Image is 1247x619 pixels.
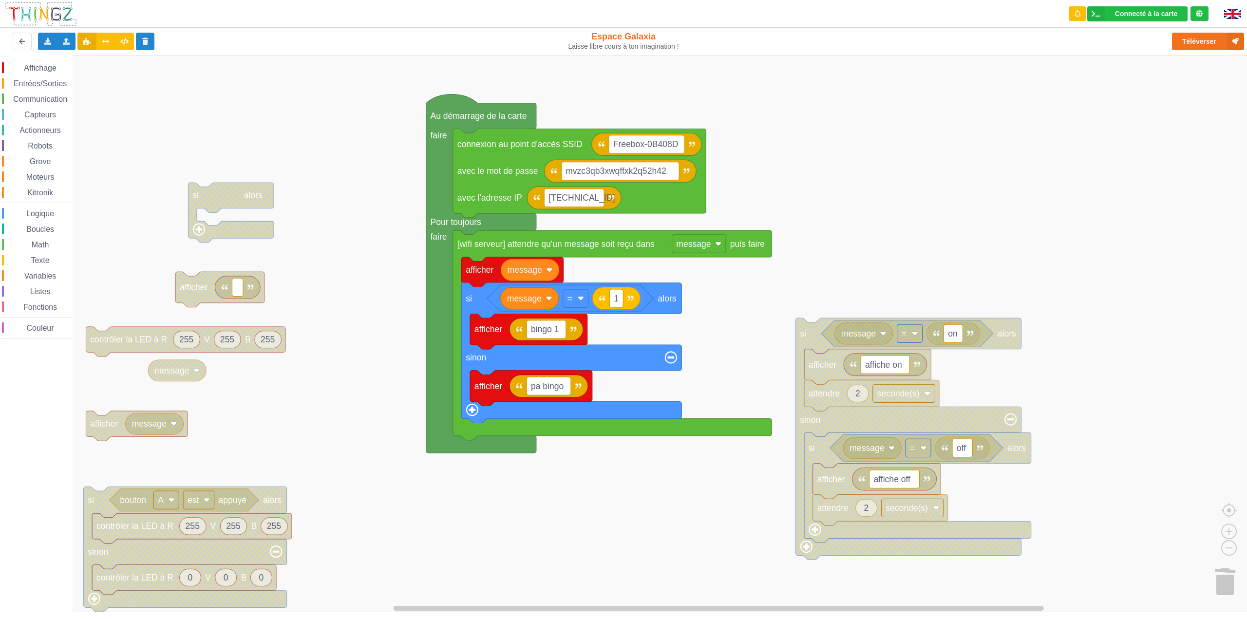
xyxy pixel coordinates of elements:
[1224,9,1241,19] img: gb.png
[25,324,56,332] span: Couleur
[179,335,194,344] text: 255
[158,495,164,505] text: A
[614,293,619,303] text: 1
[1007,443,1026,453] text: alors
[88,547,108,557] text: sinon
[26,142,54,150] span: Robots
[809,443,815,453] text: si
[96,573,173,582] text: contrôler la LED à R
[817,474,845,484] text: afficher
[29,256,51,264] span: Texte
[474,381,502,391] text: afficher
[261,335,275,344] text: 255
[430,131,447,140] text: faire
[90,419,118,429] text: afficher
[566,166,666,176] text: mvzc3qb3xwqffxk2q52h42
[180,282,208,292] text: afficher
[957,443,966,453] text: off
[865,359,902,369] text: affiche on
[25,225,56,233] span: Boucles
[457,193,522,203] text: avec l'adresse IP
[18,126,62,134] span: Actionneurs
[567,293,572,303] text: =
[267,521,282,531] text: 255
[809,359,836,369] text: afficher
[474,324,502,334] text: afficher
[730,239,765,248] text: puis faire
[25,209,56,218] span: Logique
[30,241,51,249] span: Math
[244,190,263,200] text: alors
[12,95,69,103] span: Communication
[800,415,820,425] text: sinon
[23,111,57,119] span: Capteurs
[548,193,615,203] text: [TECHNICAL_ID]
[817,503,848,513] text: attendre
[188,573,192,582] text: 0
[466,353,486,362] text: sinon
[1190,6,1209,21] div: Tu es connecté au serveur de création de Thingz
[220,335,235,344] text: 255
[226,521,241,531] text: 255
[800,329,806,338] text: si
[910,443,915,453] text: =
[886,503,928,513] text: seconde(s)
[430,111,527,121] text: Au démarrage de la carte
[864,503,869,513] text: 2
[531,381,564,391] text: pa bingo
[154,366,189,375] text: message
[88,495,94,505] text: si
[466,293,472,303] text: si
[874,474,911,484] text: affiche off
[28,157,53,166] span: Grove
[241,573,246,582] text: B
[188,495,199,505] text: est
[23,272,58,280] span: Variables
[676,239,711,248] text: message
[850,443,884,453] text: message
[12,79,68,88] span: Entrées/Sorties
[457,166,538,176] text: avec le mot de passe
[613,139,679,149] text: Freebox-0B408D
[809,389,840,398] text: attendre
[513,31,735,51] div: Espace Galaxia
[513,42,735,51] div: Laisse libre cours à ton imagination !
[531,324,559,334] text: bingo 1
[205,573,211,582] text: V
[508,265,542,275] text: message
[120,495,146,505] text: bouton
[224,573,228,582] text: 0
[658,293,677,303] text: alors
[251,521,257,531] text: B
[841,329,876,338] text: message
[457,139,583,149] text: connexion au point d'accès SSID
[877,389,920,398] text: seconde(s)
[855,389,860,398] text: 2
[210,521,216,531] text: V
[96,521,173,531] text: contrôler la LED à R
[132,419,167,429] text: message
[29,287,52,296] span: Listes
[26,188,55,197] span: Kitronik
[1172,33,1244,50] button: Téléverser
[259,573,264,582] text: 0
[245,335,251,344] text: B
[948,329,958,338] text: on
[466,265,493,275] text: afficher
[263,495,282,505] text: alors
[4,1,77,27] img: thingz_logo.png
[192,190,199,200] text: si
[218,495,246,505] text: appuyé
[1115,10,1177,17] div: Connecté à la carte
[430,232,447,242] text: faire
[430,217,481,226] text: Pour toujours
[22,303,58,311] span: Fonctions
[1087,6,1188,21] div: Ta base fonctionne bien !
[507,293,542,303] text: message
[998,329,1016,338] text: alors
[204,335,210,344] text: V
[25,173,56,181] span: Moteurs
[186,521,200,531] text: 255
[457,239,655,248] text: [wifi serveur] attendre qu'un message soit reçu dans
[90,335,167,344] text: contrôler la LED à R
